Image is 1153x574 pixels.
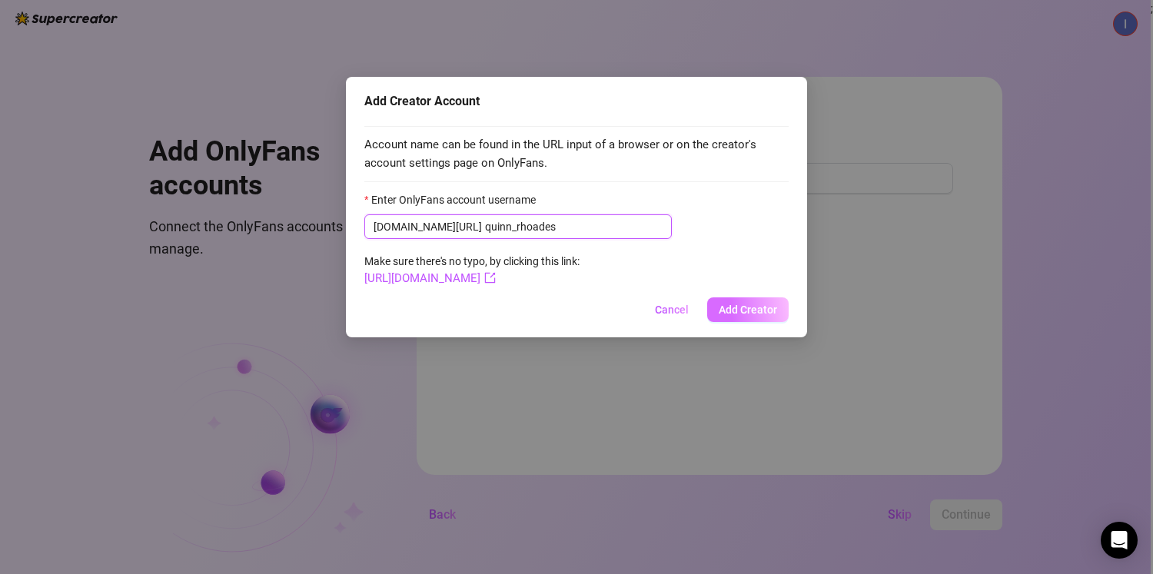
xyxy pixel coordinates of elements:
[485,218,663,235] input: Enter OnlyFans account username
[374,218,482,235] span: [DOMAIN_NAME][URL]
[707,297,789,322] button: Add Creator
[1101,522,1138,559] div: Open Intercom Messenger
[364,191,546,208] label: Enter OnlyFans account username
[364,271,496,285] a: [URL][DOMAIN_NAME]export
[484,272,496,284] span: export
[643,297,701,322] button: Cancel
[655,304,689,316] span: Cancel
[364,136,789,172] span: Account name can be found in the URL input of a browser or on the creator's account settings page...
[364,92,789,111] div: Add Creator Account
[719,304,777,316] span: Add Creator
[364,255,580,284] span: Make sure there's no typo, by clicking this link:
